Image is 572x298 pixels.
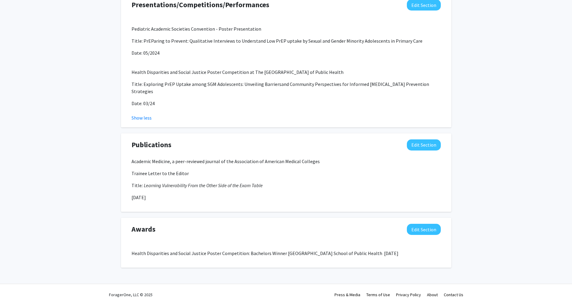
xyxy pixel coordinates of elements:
[132,170,441,177] p: Trainee Letter to the Editor
[132,139,171,150] span: Publications
[334,292,360,297] a: Press & Media
[132,182,441,189] p: Title
[396,292,421,297] a: Privacy Policy
[132,50,159,56] span: Date: 05/2024
[132,25,441,32] p: Pediatric Academic Societies Convention - Poster Presentation
[407,224,441,235] button: Edit Awards
[407,139,441,151] button: Edit Publications
[5,271,26,293] iframe: Chat
[444,292,463,297] a: Contact Us
[366,292,390,297] a: Terms of Use
[132,114,152,121] button: Show less
[132,224,156,235] span: Awards
[427,292,438,297] a: About
[132,81,281,87] span: Title: Exploring PrEP Uptake among SGM Adolescents: Unveiling Barriers
[132,100,441,107] p: Date: 03/24
[132,250,441,257] p: Health Disparities and Social Justice Poster Competition: Bachelors Winner [GEOGRAPHIC_DATA] Scho...
[142,182,263,188] em: : Learning Vulnerability From the Other Side of the Exam Table
[132,81,429,94] span: and Community Perspectives for Informed [MEDICAL_DATA] Prevention Strategies
[132,69,344,75] span: Health Disparities and Social Justice Poster Competition at The [GEOGRAPHIC_DATA] of Public Health
[132,37,441,44] p: Title: PrEParing to Prevent: Qualitative Interviews to Understand Low PrEP uptake by Sexual and G...
[132,158,441,165] p: Academic Medicine, a peer-reviewed journal of the Association of American Medical Colleges
[132,194,441,201] p: [DATE]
